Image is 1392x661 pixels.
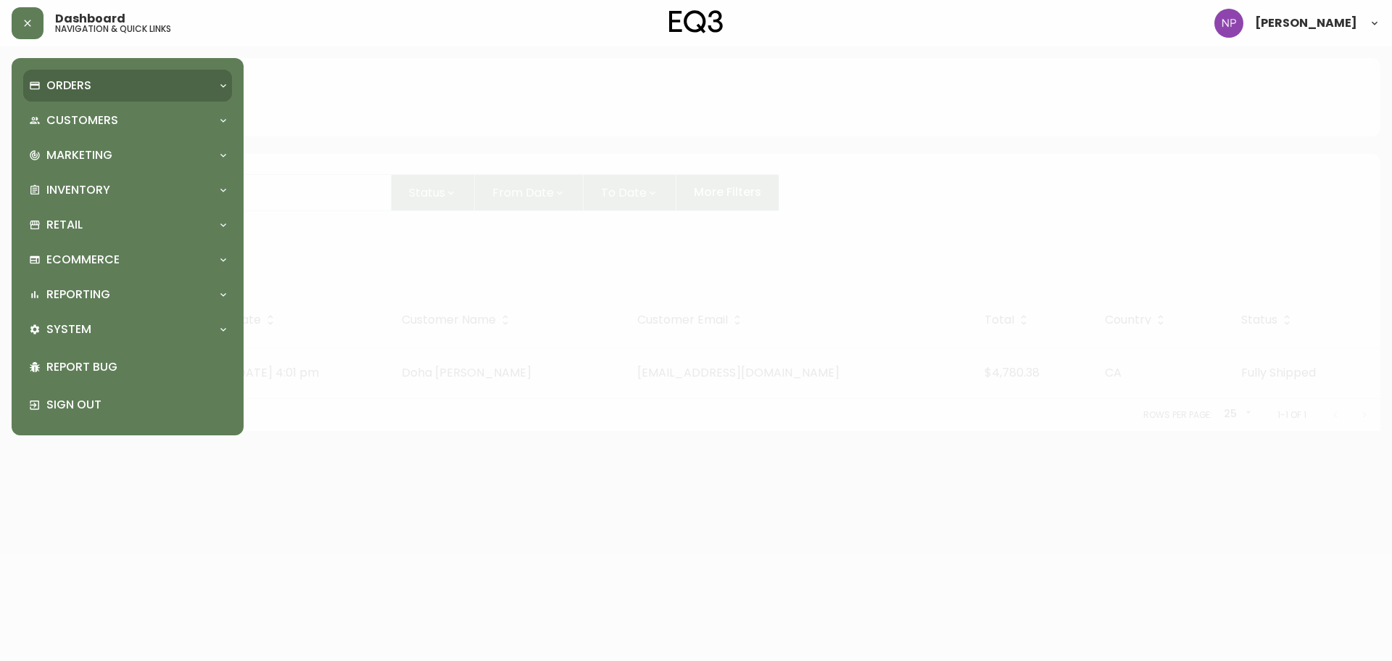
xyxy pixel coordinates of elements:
div: Inventory [23,174,232,206]
p: Ecommerce [46,252,120,268]
div: Sign Out [23,386,232,424]
p: Retail [46,217,83,233]
div: Ecommerce [23,244,232,276]
div: Customers [23,104,232,136]
div: Marketing [23,139,232,171]
p: Orders [46,78,91,94]
span: Dashboard [55,13,125,25]
p: Marketing [46,147,112,163]
p: Sign Out [46,397,226,413]
h5: navigation & quick links [55,25,171,33]
p: Inventory [46,182,110,198]
div: Orders [23,70,232,102]
p: Reporting [46,287,110,303]
div: Retail [23,209,232,241]
div: Report Bug [23,348,232,386]
div: System [23,313,232,345]
p: Customers [46,112,118,128]
img: logo [669,10,723,33]
div: Reporting [23,279,232,311]
p: Report Bug [46,359,226,375]
span: [PERSON_NAME] [1255,17,1357,29]
p: System [46,321,91,337]
img: 50f1e64a3f95c89b5c5247455825f96f [1214,9,1243,38]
